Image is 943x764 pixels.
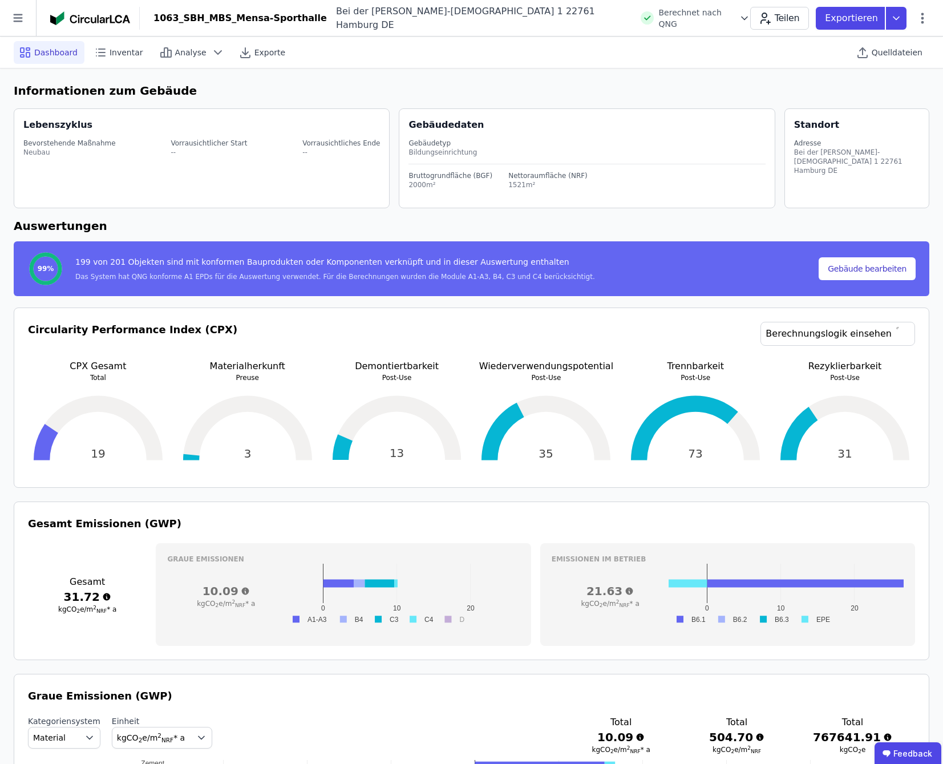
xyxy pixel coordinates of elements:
[171,148,247,157] div: --
[167,555,519,564] h3: Graue Emissionen
[476,359,616,373] p: Wiederverwendungspotential
[177,373,318,382] p: Preuse
[592,746,650,754] span: kgCO e/m * a
[625,359,766,373] p: Trennbarkeit
[153,11,327,25] div: 1063_SBH_MBS_Mensa-Sporthalle
[28,589,147,605] h3: 31.72
[14,82,929,99] h6: Informationen zum Gebäude
[23,139,116,148] div: Bevorstehende Maßnahme
[713,746,761,754] span: kgCO e/m
[552,583,669,599] h3: 21.63
[872,47,922,58] span: Quelldateien
[197,600,255,608] span: kgCO e/m * a
[327,5,634,32] div: Bei der [PERSON_NAME]-[DEMOGRAPHIC_DATA] 1 22761 Hamburg DE
[775,359,915,373] p: Rezyklierbarkeit
[167,583,285,599] h3: 10.09
[175,47,207,58] span: Analyse
[38,264,54,273] span: 99%
[794,139,920,148] div: Adresse
[760,322,915,346] a: Berechnungslogik einsehen
[254,47,285,58] span: Exporte
[177,359,318,373] p: Materialherkunft
[840,746,866,754] span: kgCO e
[508,171,588,180] div: Nettoraumfläche (NRF)
[23,148,116,157] div: Neubau
[110,47,143,58] span: Inventar
[581,729,661,745] h3: 10.09
[819,257,916,280] button: Gebäude bearbeiten
[731,749,734,754] sub: 2
[813,716,892,729] h3: Total
[28,373,168,382] p: Total
[825,11,880,25] p: Exportieren
[508,180,588,189] div: 1521m²
[858,749,861,754] sub: 2
[327,373,467,382] p: Post-Use
[408,148,765,157] div: Bildungseinrichtung
[232,599,235,605] sup: 2
[697,729,776,745] h3: 504.70
[581,716,661,729] h3: Total
[28,727,100,749] button: Material
[600,603,603,608] sub: 2
[161,737,173,743] sub: NRF
[93,605,96,611] sup: 2
[216,603,219,608] sub: 2
[408,118,774,132] div: Gebäudedaten
[33,732,66,743] span: Material
[34,47,78,58] span: Dashboard
[408,139,765,148] div: Gebäudetyp
[775,373,915,382] p: Post-Use
[747,745,751,751] sup: 2
[813,729,892,745] h3: 767641.91
[28,322,237,359] h3: Circularity Performance Index (CPX)
[50,11,130,25] img: Concular
[630,749,640,754] sub: NRF
[794,118,839,132] div: Standort
[75,256,595,272] div: 199 von 201 Objekten sind mit konformen Bauprodukten oder Komponenten verknüpft und in dieser Aus...
[75,272,595,281] div: Das System hat QNG konforme A1 EPDs für die Auswertung verwendet. Für die Berechnungen wurden die...
[235,603,245,608] sub: NRF
[552,555,904,564] h3: Emissionen im betrieb
[302,139,380,148] div: Vorrausichtliches Ende
[157,732,161,739] sup: 2
[58,605,116,613] span: kgCO e/m * a
[28,359,168,373] p: CPX Gesamt
[28,516,915,532] h3: Gesamt Emissionen (GWP)
[14,217,929,235] h6: Auswertungen
[76,608,80,614] sub: 2
[625,373,766,382] p: Post-Use
[117,733,185,742] span: kgCO e/m * a
[28,716,100,727] label: Kategoriensystem
[112,727,212,749] button: kgCO2e/m2NRF* a
[616,599,620,605] sup: 2
[327,359,467,373] p: Demontiertbarkeit
[171,139,247,148] div: Vorrausichtlicher Start
[28,575,147,589] h3: Gesamt
[28,688,915,704] h3: Graue Emissionen (GWP)
[23,118,92,132] div: Lebenszyklus
[750,7,809,30] button: Teilen
[408,180,492,189] div: 2000m²
[751,749,761,754] sub: NRF
[610,749,614,754] sub: 2
[408,171,492,180] div: Bruttogrundfläche (BGF)
[139,737,143,743] sub: 2
[794,148,920,175] div: Bei der [PERSON_NAME]-[DEMOGRAPHIC_DATA] 1 22761 Hamburg DE
[112,716,212,727] label: Einheit
[302,148,380,157] div: --
[476,373,616,382] p: Post-Use
[697,716,776,729] h3: Total
[658,7,734,30] span: Berechnet nach QNG
[627,745,630,751] sup: 2
[96,608,107,614] sub: NRF
[619,603,629,608] sub: NRF
[581,600,639,608] span: kgCO e/m * a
